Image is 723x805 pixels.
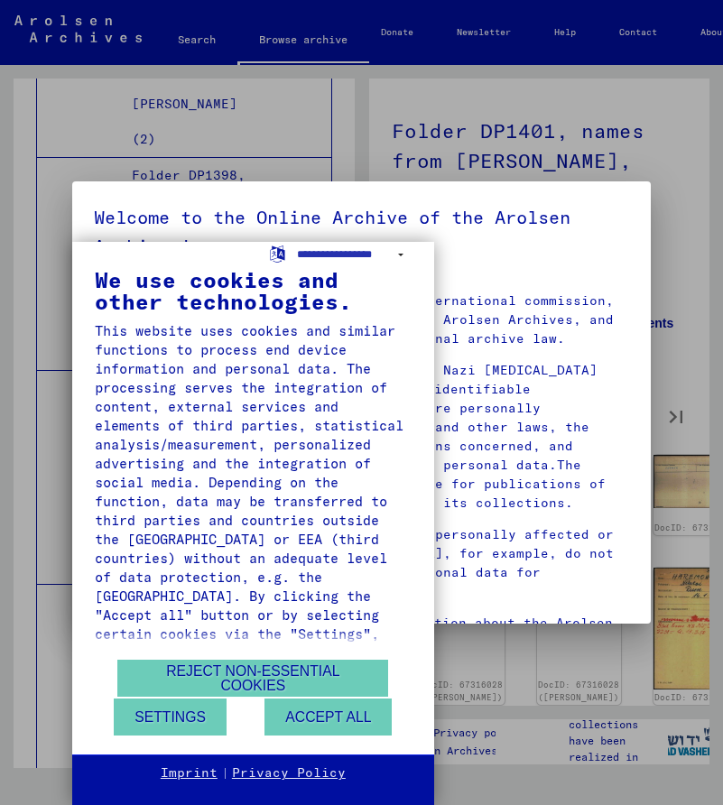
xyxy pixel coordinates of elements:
a: Privacy Policy [232,764,346,782]
div: This website uses cookies and similar functions to process end device information and personal da... [95,321,412,738]
div: We use cookies and other technologies. [95,269,412,312]
button: Accept all [264,699,392,736]
button: Reject non-essential cookies [117,660,388,697]
a: Imprint [161,764,218,782]
button: Settings [114,699,227,736]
